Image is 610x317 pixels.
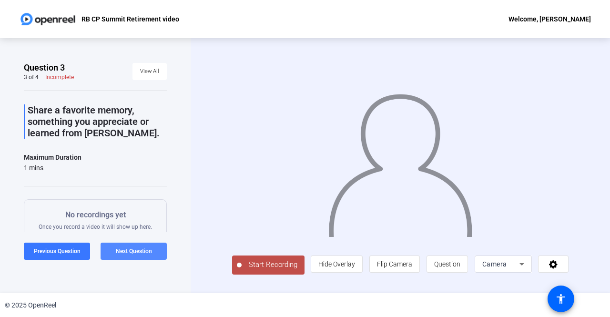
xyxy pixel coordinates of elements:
[34,248,81,255] span: Previous Question
[5,300,56,310] div: © 2025 OpenReel
[39,209,152,231] div: Once you record a video it will show up here.
[327,85,473,237] img: overlay
[369,256,420,273] button: Flip Camera
[45,73,74,81] div: Incomplete
[24,62,65,73] span: Question 3
[24,163,81,173] div: 1 mins
[24,152,81,163] div: Maximum Duration
[508,13,591,25] div: Welcome, [PERSON_NAME]
[482,260,507,268] span: Camera
[242,259,305,270] span: Start Recording
[24,73,39,81] div: 3 of 4
[81,13,179,25] p: RB CP Summit Retirement video
[377,260,412,268] span: Flip Camera
[101,243,167,260] button: Next Question
[28,104,167,139] p: Share a favorite memory, something you appreciate or learned from [PERSON_NAME].
[555,293,567,305] mat-icon: accessibility
[232,256,305,275] button: Start Recording
[132,63,167,80] button: View All
[140,64,159,79] span: View All
[39,209,152,221] p: No recordings yet
[427,256,468,273] button: Question
[116,248,152,255] span: Next Question
[318,260,355,268] span: Hide Overlay
[19,10,77,29] img: OpenReel logo
[311,256,363,273] button: Hide Overlay
[24,243,90,260] button: Previous Question
[434,260,460,268] span: Question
